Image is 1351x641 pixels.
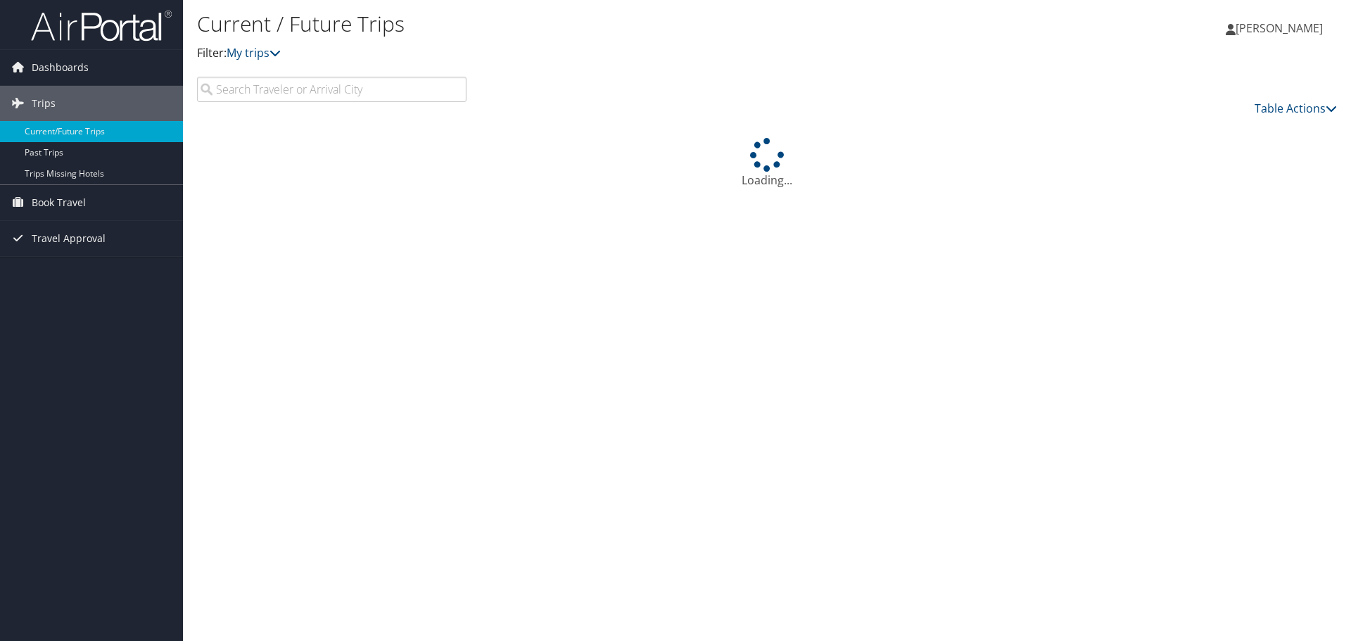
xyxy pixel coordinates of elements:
input: Search Traveler or Arrival City [197,77,467,102]
span: [PERSON_NAME] [1236,20,1323,36]
h1: Current / Future Trips [197,9,957,39]
a: [PERSON_NAME] [1226,7,1337,49]
span: Dashboards [32,50,89,85]
span: Trips [32,86,56,121]
img: airportal-logo.png [31,9,172,42]
a: My trips [227,45,281,61]
a: Table Actions [1255,101,1337,116]
span: Travel Approval [32,221,106,256]
div: Loading... [197,138,1337,189]
span: Book Travel [32,185,86,220]
p: Filter: [197,44,957,63]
